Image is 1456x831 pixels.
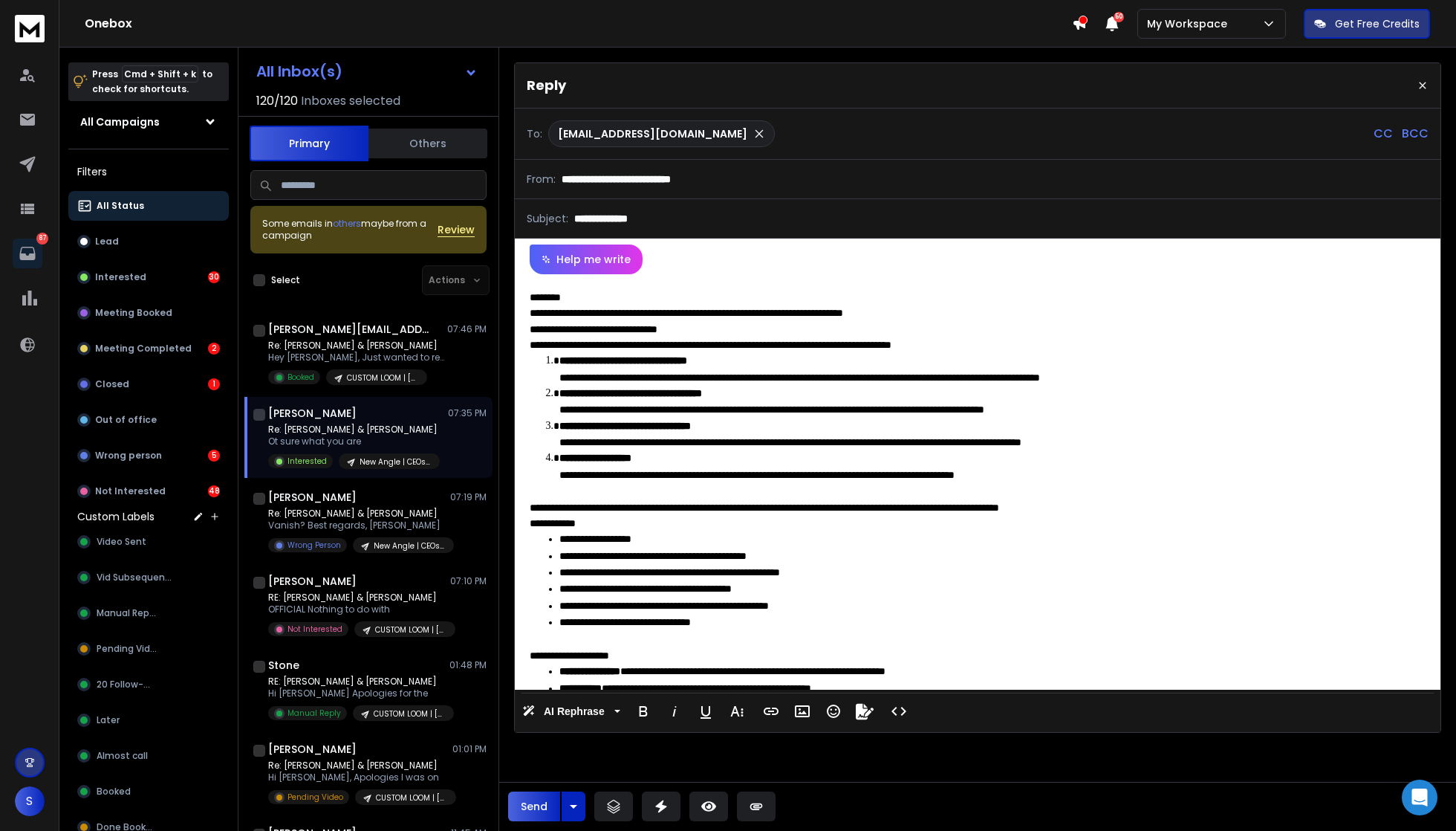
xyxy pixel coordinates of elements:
[77,509,155,524] h3: Custom Labels
[268,658,299,673] h1: Stone
[347,372,418,384] p: CUSTOM LOOM | [PERSON_NAME] | WHOLE WORLD
[268,574,357,589] h1: [PERSON_NAME]
[68,705,229,735] button: Later
[208,378,220,390] div: 1
[262,218,438,242] div: Some emails in maybe from a campaign
[68,741,229,771] button: Almost call
[97,200,144,212] p: All Status
[287,792,343,803] p: Pending Video
[287,456,327,467] p: Interested
[95,378,129,390] p: Closed
[36,233,48,245] p: 87
[268,490,357,505] h1: [PERSON_NAME]
[68,298,229,328] button: Meeting Booked
[68,634,229,664] button: Pending Video
[375,624,446,636] p: CUSTOM LOOM | [PERSON_NAME] | WHOLE WORLD
[208,485,220,497] div: 48
[97,643,161,655] span: Pending Video
[819,696,848,726] button: Emoticons
[268,772,446,783] p: Hi [PERSON_NAME], Apologies I was on
[80,114,160,129] h1: All Campaigns
[68,191,229,221] button: All Status
[268,436,440,447] p: Ot sure what you are
[1402,125,1429,143] p: BCC
[68,107,229,137] button: All Campaigns
[268,322,432,337] h1: [PERSON_NAME][EMAIL_ADDRESS][PERSON_NAME][DOMAIN_NAME]
[447,323,487,335] p: 07:46 PM
[268,676,446,688] p: RE: [PERSON_NAME] & [PERSON_NAME]
[360,456,431,468] p: New Angle | CEOs & Founders | [GEOGRAPHIC_DATA]
[541,705,608,718] span: AI Rephrase
[208,343,220,355] div: 2
[68,777,229,806] button: Booked
[287,372,314,383] p: Booked
[1402,780,1437,815] div: Open Intercom Messenger
[558,126,747,141] p: [EMAIL_ADDRESS][DOMAIN_NAME]
[450,491,487,503] p: 07:19 PM
[68,476,229,506] button: Not Interested48
[68,369,229,399] button: Closed1
[268,592,446,604] p: RE: [PERSON_NAME] & [PERSON_NAME]
[449,659,487,671] p: 01:48 PM
[13,239,42,268] a: 87
[97,714,120,726] span: Later
[85,15,1072,33] h1: Onebox
[95,307,172,319] p: Meeting Booked
[268,520,446,531] p: Vanish? Best regards, [PERSON_NAME]
[268,340,446,352] p: Re: [PERSON_NAME] & [PERSON_NAME]
[97,572,175,583] span: Vid Subsequence
[68,527,229,557] button: Video Sent
[92,67,212,97] p: Press to check for shortcuts.
[376,792,447,803] p: CUSTOM LOOM | [PERSON_NAME] | WHOLE WORLD
[527,126,542,141] p: To:
[448,407,487,419] p: 07:35 PM
[268,688,446,699] p: Hi [PERSON_NAME] Apologies for the
[97,750,148,762] span: Almost call
[15,15,45,42] img: logo
[68,262,229,292] button: Interested30
[1374,125,1393,143] p: CC
[268,760,446,772] p: Re: [PERSON_NAME] & [PERSON_NAME]
[68,161,229,182] h3: Filters
[256,64,342,79] h1: All Inbox(s)
[68,441,229,471] button: Wrong person5
[268,508,446,520] p: Re: [PERSON_NAME] & [PERSON_NAME]
[268,424,440,436] p: Re: [PERSON_NAME] & [PERSON_NAME]
[287,540,341,551] p: Wrong Person
[268,352,446,363] p: Hey [PERSON_NAME], Just wanted to remind
[530,245,643,274] button: Help me write
[122,65,198,83] span: Cmd + Shift + k
[368,127,487,160] button: Others
[68,405,229,435] button: Out of office
[97,786,131,798] span: Booked
[438,222,475,237] span: Review
[508,792,560,821] button: Send
[97,607,157,619] span: Manual Reply
[757,696,785,726] button: Insert Link (⌘K)
[250,126,368,161] button: Primary
[527,75,566,96] p: Reply
[97,679,155,691] span: 20 Follow-up
[208,271,220,283] div: 30
[68,598,229,628] button: Manual Reply
[68,334,229,363] button: Meeting Completed2
[15,786,45,816] button: S
[287,708,341,719] p: Manual Reply
[244,56,490,86] button: All Inbox(s)
[519,696,623,726] button: AI Rephrase
[1304,9,1430,39] button: Get Free Credits
[95,450,162,462] p: Wrong person
[885,696,913,726] button: Code View
[95,271,146,283] p: Interested
[788,696,816,726] button: Insert Image (⌘P)
[268,742,357,757] h1: [PERSON_NAME]
[629,696,657,726] button: Bold (⌘B)
[256,92,298,110] span: 120 / 120
[97,536,146,548] span: Video Sent
[301,92,400,110] h3: Inboxes selected
[851,696,879,726] button: Signature
[268,604,446,615] p: OFFICIAL Nothing to do with
[374,708,445,720] p: CUSTOM LOOM | [PERSON_NAME] | WHOLE WORLD
[95,485,166,497] p: Not Interested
